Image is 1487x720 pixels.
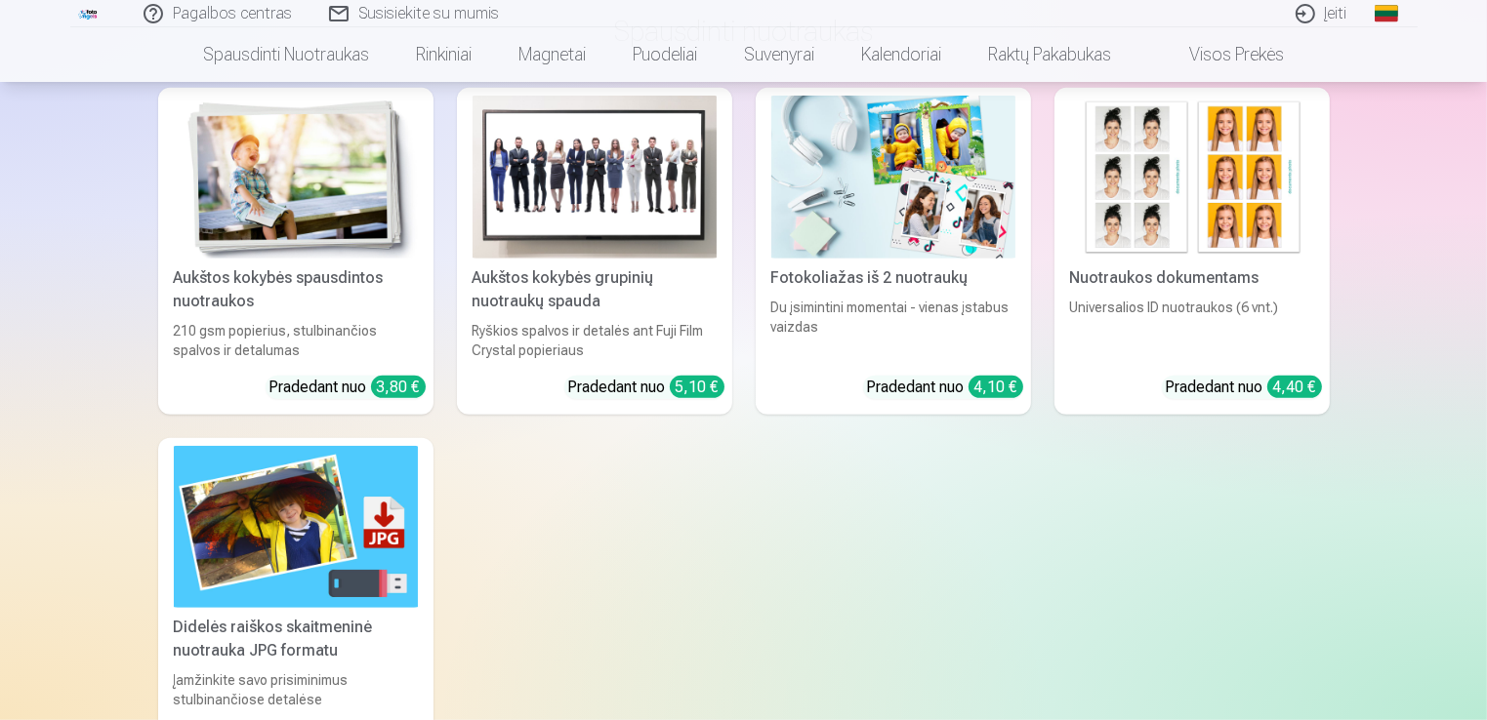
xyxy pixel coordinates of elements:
img: Aukštos kokybės grupinių nuotraukų spauda [473,96,717,259]
img: /fa2 [78,8,100,20]
div: Nuotraukos dokumentams [1062,266,1322,290]
a: Spausdinti nuotraukas [180,27,392,82]
div: Universalios ID nuotraukos (6 vnt.) [1062,298,1322,360]
div: Aukštos kokybės spausdintos nuotraukos [166,266,426,313]
a: Aukštos kokybės grupinių nuotraukų spaudaAukštos kokybės grupinių nuotraukų spaudaRyškios spalvos... [457,88,732,415]
div: 3,80 € [371,376,426,398]
a: Rinkiniai [392,27,495,82]
a: Magnetai [495,27,609,82]
div: Pradedant nuo [269,376,426,399]
div: Fotokoliažas iš 2 nuotraukų [764,266,1023,290]
a: Fotokoliažas iš 2 nuotraukųFotokoliažas iš 2 nuotraukųDu įsimintini momentai - vienas įstabus vai... [756,88,1031,415]
a: Kalendoriai [838,27,965,82]
img: Nuotraukos dokumentams [1070,96,1314,259]
div: Aukštos kokybės grupinių nuotraukų spauda [465,266,724,313]
div: Įamžinkite savo prisiminimus stulbinančiose detalėse [166,670,426,709]
img: Aukštos kokybės spausdintos nuotraukos [174,96,418,259]
a: Puodeliai [609,27,721,82]
div: 4,40 € [1267,376,1322,398]
div: Pradedant nuo [568,376,724,399]
div: 4,10 € [969,376,1023,398]
a: Raktų pakabukas [965,27,1135,82]
div: Pradedant nuo [1166,376,1322,399]
img: Didelės raiškos skaitmeninė nuotrauka JPG formatu [174,446,418,609]
div: 210 gsm popierius, stulbinančios spalvos ir detalumas [166,321,426,360]
div: 5,10 € [670,376,724,398]
a: Visos prekės [1135,27,1307,82]
div: Du įsimintini momentai - vienas įstabus vaizdas [764,298,1023,360]
a: Aukštos kokybės spausdintos nuotraukos Aukštos kokybės spausdintos nuotraukos210 gsm popierius, s... [158,88,434,415]
div: Pradedant nuo [867,376,1023,399]
div: Didelės raiškos skaitmeninė nuotrauka JPG formatu [166,616,426,662]
img: Fotokoliažas iš 2 nuotraukų [771,96,1015,259]
div: Ryškios spalvos ir detalės ant Fuji Film Crystal popieriaus [465,321,724,360]
a: Nuotraukos dokumentamsNuotraukos dokumentamsUniversalios ID nuotraukos (6 vnt.)Pradedant nuo 4,40 € [1054,88,1330,415]
a: Suvenyrai [721,27,838,82]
